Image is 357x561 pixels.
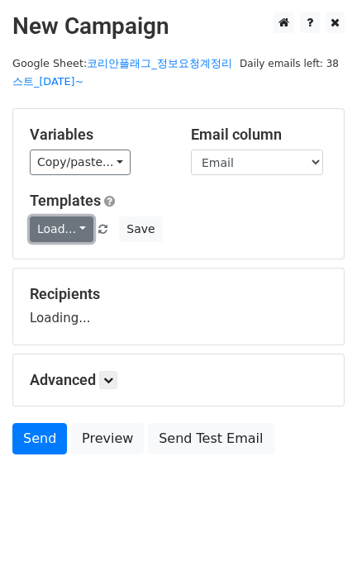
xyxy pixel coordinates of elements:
[234,55,345,73] span: Daily emails left: 38
[12,57,232,88] a: 코리안플래그_정보요청계정리스트_[DATE]~
[30,126,166,144] h5: Variables
[30,285,327,303] h5: Recipients
[71,423,144,454] a: Preview
[119,216,162,242] button: Save
[12,12,345,40] h2: New Campaign
[274,482,357,561] iframe: Chat Widget
[30,192,101,209] a: Templates
[148,423,274,454] a: Send Test Email
[30,150,131,175] a: Copy/paste...
[12,423,67,454] a: Send
[30,371,327,389] h5: Advanced
[30,216,93,242] a: Load...
[234,57,345,69] a: Daily emails left: 38
[191,126,327,144] h5: Email column
[30,285,327,328] div: Loading...
[12,57,232,88] small: Google Sheet:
